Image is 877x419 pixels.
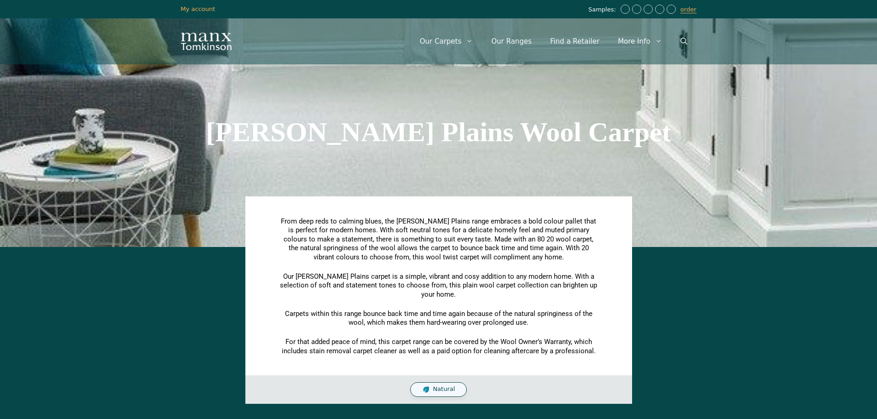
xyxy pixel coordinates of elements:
a: Find a Retailer [541,28,609,55]
h1: [PERSON_NAME] Plains Wool Carpet [181,118,697,146]
img: Manx Tomkinson [181,33,232,50]
a: More Info [609,28,671,55]
a: Our Carpets [411,28,482,55]
span: Natural [433,385,455,393]
span: From deep reds to calming blues, the [PERSON_NAME] Plains range embraces a bold colour pallet tha... [281,217,596,261]
a: Open Search Bar [671,28,697,55]
p: Carpets within this range bounce back time and time again because of the natural springiness of t... [280,310,598,327]
a: order [680,6,697,13]
a: Our Ranges [482,28,541,55]
p: For that added peace of mind, this carpet range can be covered by the Wool Owner’s Warranty, whic... [280,338,598,356]
a: My account [181,6,215,12]
nav: Primary [411,28,697,55]
span: Samples: [588,6,618,14]
p: Our [PERSON_NAME] Plains carpet is a simple, vibrant and cosy addition to any modern home. With a... [280,272,598,299]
